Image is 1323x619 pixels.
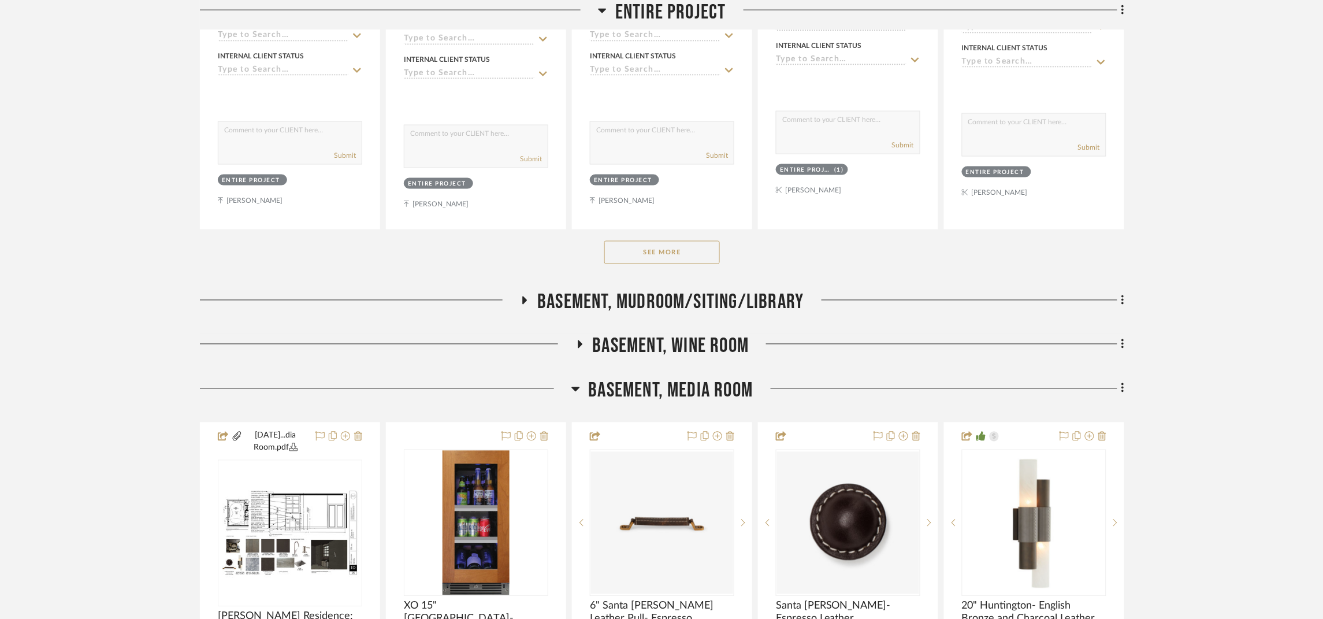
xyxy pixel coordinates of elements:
img: Linck Residence: Media Room [219,487,361,579]
div: 0 [590,450,734,596]
div: Internal Client Status [776,40,862,51]
img: XO 15" Beverage Center- XOU15BCGOR [443,451,510,595]
img: Santa Monica- Espresso Leather [777,452,919,594]
div: Entire Project [966,168,1024,177]
button: Submit [706,150,728,161]
button: See More [604,241,720,264]
div: 0 [776,450,920,596]
div: Internal Client Status [404,54,490,65]
div: Entire Project [780,166,832,175]
img: 20" Huntington- English Bronze and Charcoal Leather [963,452,1105,594]
input: Type to Search… [590,65,720,76]
button: Submit [892,140,914,150]
span: Basement, Mudroom/Siting/Library [537,290,804,315]
div: Internal Client Status [962,43,1048,53]
input: Type to Search… [218,31,348,42]
span: Basement, Wine Room [593,334,749,359]
input: Type to Search… [776,55,906,66]
div: Entire Project [594,176,652,185]
button: Submit [1078,142,1100,153]
input: Type to Search… [404,69,534,80]
div: Internal Client Status [218,51,304,61]
input: Type to Search… [218,65,348,76]
div: Entire Project [408,180,466,188]
input: Type to Search… [962,57,1092,68]
input: Type to Search… [404,34,534,45]
button: Submit [334,150,356,161]
div: (1) [835,166,845,175]
div: 0 [962,450,1106,596]
div: Entire Project [222,176,280,185]
button: Submit [520,154,542,164]
div: Internal Client Status [590,51,676,61]
img: 6" Santa Monica Leather Pull- Espresso [591,452,733,594]
span: Basement, Media Room [589,379,753,403]
button: [DATE]...dia Room.pdf [243,430,309,454]
input: Type to Search… [590,31,720,42]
